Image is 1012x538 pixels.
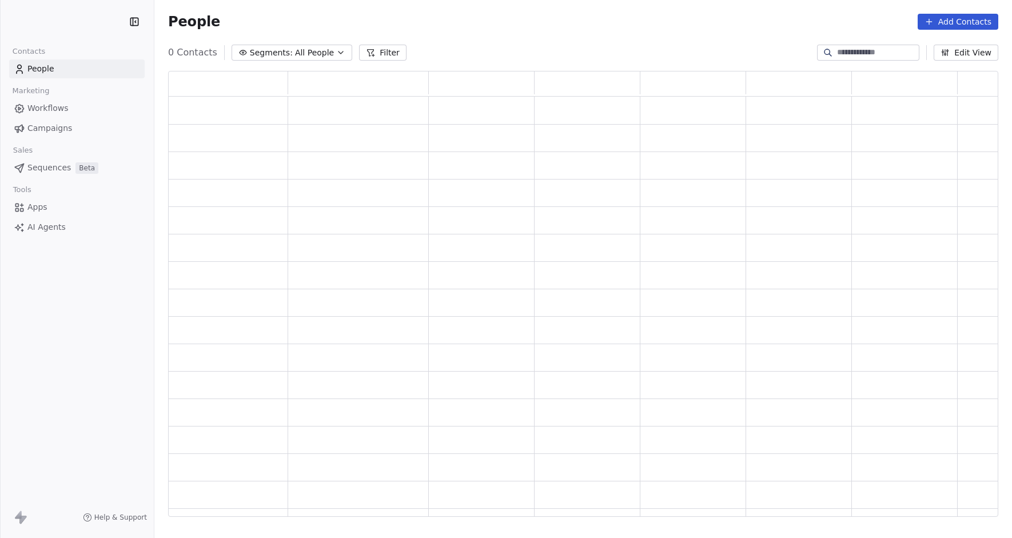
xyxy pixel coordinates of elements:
span: Marketing [7,82,54,99]
span: Segments: [250,47,293,59]
span: All People [295,47,334,59]
a: Workflows [9,99,145,118]
span: Sales [8,142,38,159]
span: Help & Support [94,513,147,522]
span: Beta [75,162,98,174]
button: Edit View [934,45,998,61]
span: Campaigns [27,122,72,134]
span: AI Agents [27,221,66,233]
span: People [168,13,220,30]
button: Add Contacts [918,14,998,30]
span: People [27,63,54,75]
a: Help & Support [83,513,147,522]
button: Filter [359,45,407,61]
span: Workflows [27,102,69,114]
span: Tools [8,181,36,198]
span: Sequences [27,162,71,174]
span: 0 Contacts [168,46,217,59]
a: SequencesBeta [9,158,145,177]
a: Apps [9,198,145,217]
span: Apps [27,201,47,213]
a: Campaigns [9,119,145,138]
a: People [9,59,145,78]
span: Contacts [7,43,50,60]
a: AI Agents [9,218,145,237]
